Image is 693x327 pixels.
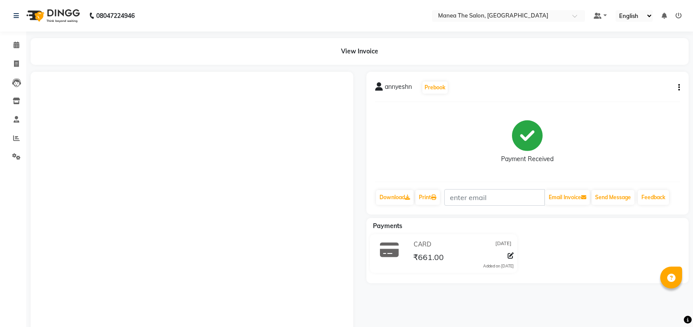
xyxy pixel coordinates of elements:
[501,155,554,164] div: Payment Received
[415,190,440,205] a: Print
[545,190,590,205] button: Email Invoice
[495,240,512,249] span: [DATE]
[413,252,444,264] span: ₹661.00
[592,190,634,205] button: Send Message
[638,190,669,205] a: Feedback
[376,190,414,205] a: Download
[385,82,412,95] span: annyeshn
[22,4,82,28] img: logo
[483,263,514,269] div: Added on [DATE]
[656,292,684,318] iframe: chat widget
[373,222,402,230] span: Payments
[414,240,431,249] span: CARD
[444,189,545,206] input: enter email
[96,4,135,28] b: 08047224946
[422,81,448,94] button: Prebook
[31,38,689,65] div: View Invoice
